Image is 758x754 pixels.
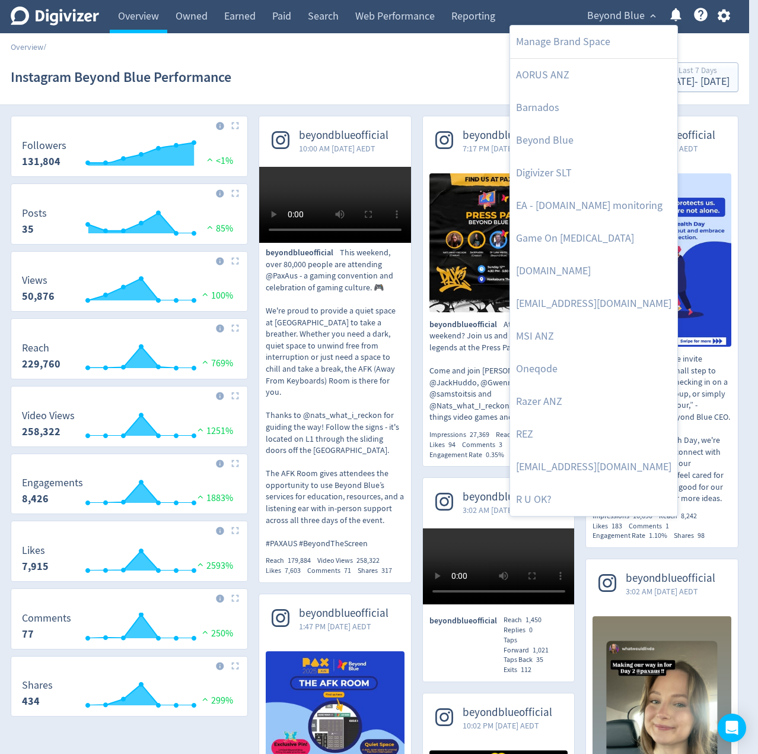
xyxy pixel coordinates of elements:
[510,91,677,124] a: Barnados
[510,157,677,189] a: Digivizer SLT
[510,189,677,222] a: EA - [DOMAIN_NAME] monitoring
[510,320,677,353] a: MSI ANZ
[510,287,677,320] a: [EMAIL_ADDRESS][DOMAIN_NAME]
[510,124,677,157] a: Beyond Blue
[510,255,677,287] a: [DOMAIN_NAME]
[510,222,677,255] a: Game On [MEDICAL_DATA]
[510,418,677,451] a: REZ
[510,483,677,516] a: R U OK?
[718,714,746,742] div: Open Intercom Messenger
[510,385,677,418] a: Razer ANZ
[510,59,677,91] a: AORUS ANZ
[510,451,677,483] a: [EMAIL_ADDRESS][DOMAIN_NAME]
[510,26,677,58] a: Manage Brand Space
[510,353,677,385] a: Oneqode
